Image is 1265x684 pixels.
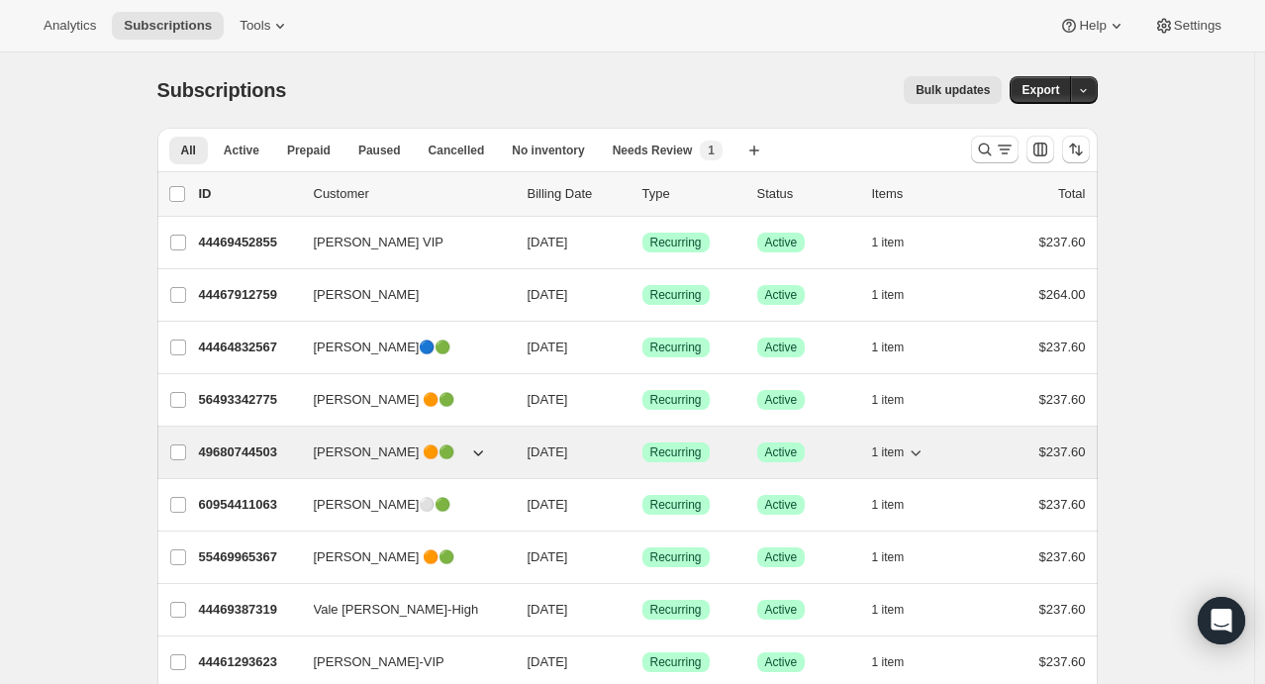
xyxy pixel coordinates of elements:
span: [DATE] [528,235,568,249]
span: Export [1022,82,1059,98]
button: 1 item [872,648,926,676]
span: Analytics [44,18,96,34]
span: Active [765,549,798,565]
p: Total [1058,184,1085,204]
span: Active [765,444,798,460]
span: [PERSON_NAME] 🟠🟢 [314,442,455,462]
span: $237.60 [1039,497,1086,512]
p: 44461293623 [199,652,298,672]
div: 49680744503[PERSON_NAME] 🟠🟢[DATE]SuccessRecurringSuccessActive1 item$237.60 [199,439,1086,466]
button: Export [1010,76,1071,104]
p: Customer [314,184,512,204]
span: Active [224,143,259,158]
button: [PERSON_NAME] [302,279,500,311]
span: No inventory [512,143,584,158]
p: 44469387319 [199,600,298,620]
span: $237.60 [1039,392,1086,407]
span: [PERSON_NAME]-VIP [314,652,444,672]
button: Analytics [32,12,108,40]
span: 1 item [872,497,905,513]
p: 56493342775 [199,390,298,410]
span: [PERSON_NAME] VIP [314,233,443,252]
div: IDCustomerBilling DateTypeStatusItemsTotal [199,184,1086,204]
span: Recurring [650,444,702,460]
div: Items [872,184,971,204]
p: 44469452855 [199,233,298,252]
span: [DATE] [528,602,568,617]
span: Paused [358,143,401,158]
span: Recurring [650,654,702,670]
span: 1 item [872,392,905,408]
span: Settings [1174,18,1221,34]
span: Recurring [650,602,702,618]
span: [DATE] [528,287,568,302]
button: 1 item [872,491,926,519]
div: 44461293623[PERSON_NAME]-VIP[DATE]SuccessRecurringSuccessActive1 item$237.60 [199,648,1086,676]
p: 44467912759 [199,285,298,305]
span: 1 item [872,444,905,460]
span: Subscriptions [157,79,287,101]
button: 1 item [872,543,926,571]
p: ID [199,184,298,204]
span: 1 item [872,340,905,355]
span: All [181,143,196,158]
span: Cancelled [429,143,485,158]
div: 44464832567[PERSON_NAME]🔵🟢[DATE]SuccessRecurringSuccessActive1 item$237.60 [199,334,1086,361]
button: [PERSON_NAME] 🟠🟢 [302,437,500,468]
span: 1 item [872,654,905,670]
span: [DATE] [528,549,568,564]
span: Active [765,392,798,408]
span: Active [765,654,798,670]
span: Active [765,602,798,618]
span: Prepaid [287,143,331,158]
p: 60954411063 [199,495,298,515]
button: Vale [PERSON_NAME]-High [302,594,500,626]
span: Recurring [650,497,702,513]
span: [DATE] [528,497,568,512]
span: [PERSON_NAME] 🟠🟢 [314,547,455,567]
button: 1 item [872,281,926,309]
span: 1 item [872,287,905,303]
div: Type [642,184,741,204]
button: Tools [228,12,302,40]
span: $237.60 [1039,235,1086,249]
div: Open Intercom Messenger [1198,597,1245,644]
button: Customize table column order and visibility [1026,136,1054,163]
button: 1 item [872,334,926,361]
p: 44464832567 [199,338,298,357]
span: Recurring [650,340,702,355]
span: Active [765,287,798,303]
div: 56493342775[PERSON_NAME] 🟠🟢[DATE]SuccessRecurringSuccessActive1 item$237.60 [199,386,1086,414]
span: Active [765,340,798,355]
span: 1 item [872,235,905,250]
span: 1 item [872,602,905,618]
span: [DATE] [528,444,568,459]
span: $264.00 [1039,287,1086,302]
button: Bulk updates [904,76,1002,104]
p: 55469965367 [199,547,298,567]
span: Recurring [650,549,702,565]
span: Tools [240,18,270,34]
button: [PERSON_NAME] 🟠🟢 [302,541,500,573]
span: Subscriptions [124,18,212,34]
span: Active [765,497,798,513]
button: 1 item [872,386,926,414]
span: [DATE] [528,654,568,669]
button: Search and filter results [971,136,1019,163]
span: $237.60 [1039,444,1086,459]
p: Billing Date [528,184,627,204]
div: 44467912759[PERSON_NAME][DATE]SuccessRecurringSuccessActive1 item$264.00 [199,281,1086,309]
span: Active [765,235,798,250]
div: 55469965367[PERSON_NAME] 🟠🟢[DATE]SuccessRecurringSuccessActive1 item$237.60 [199,543,1086,571]
button: Sort the results [1062,136,1090,163]
span: [PERSON_NAME]⚪🟢 [314,495,451,515]
span: [DATE] [528,340,568,354]
span: 1 item [872,549,905,565]
span: Recurring [650,287,702,303]
span: [PERSON_NAME] [314,285,420,305]
span: $237.60 [1039,549,1086,564]
div: 44469452855[PERSON_NAME] VIP[DATE]SuccessRecurringSuccessActive1 item$237.60 [199,229,1086,256]
button: 1 item [872,229,926,256]
span: [PERSON_NAME]🔵🟢 [314,338,451,357]
button: [PERSON_NAME]🔵🟢 [302,332,500,363]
